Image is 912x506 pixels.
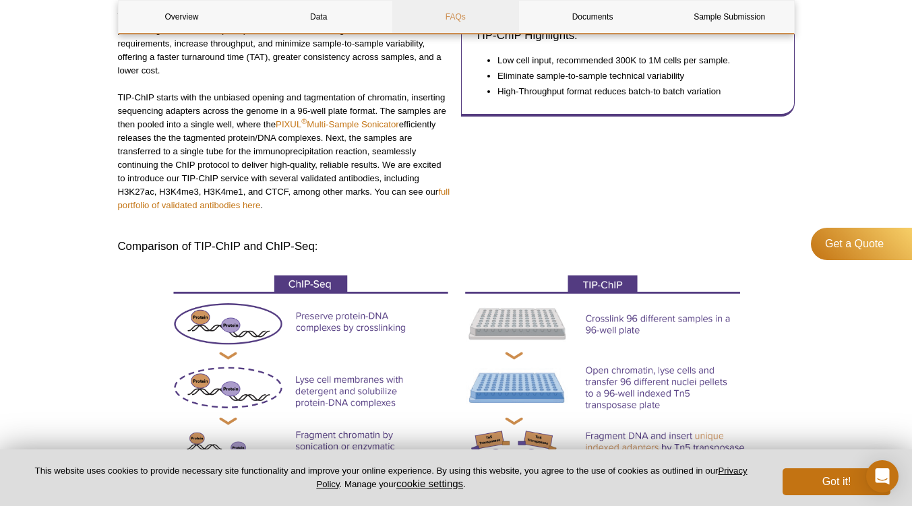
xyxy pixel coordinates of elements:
a: Privacy Policy [316,466,747,488]
li: Low cell input, recommended 300K to 1M cells per sample. [497,54,767,67]
a: Get a Quote [811,228,912,260]
h3: TIP-ChIP Highlights: [475,28,781,44]
div: Open Intercom Messenger [866,460,899,493]
a: PIXUL®Multi-Sample Sonicator [276,119,399,129]
a: FAQs [392,1,519,33]
p: This website uses cookies to provide necessary site functionality and improve your online experie... [22,465,760,491]
a: Sample Submission [666,1,793,33]
li: High-Throughput format reduces batch-to batch variation [497,85,767,98]
h3: Comparison of TIP-ChIP and ChIP-Seq: [118,239,795,255]
p: Tagmented, Indexed, and Pooled ChIP-Seq (TIP-ChIP) was developed for the rapid processing of 96 C... [118,10,452,77]
a: Overview [119,1,245,33]
p: TIP-ChIP starts with the unbiased opening and tagmentation of chromatin, inserting sequencing ada... [118,91,452,212]
button: cookie settings [396,478,463,489]
button: Got it! [783,468,890,495]
sup: ® [301,117,307,125]
li: Eliminate sample-to-sample technical variability [497,69,767,83]
a: Data [255,1,382,33]
a: Documents [529,1,656,33]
